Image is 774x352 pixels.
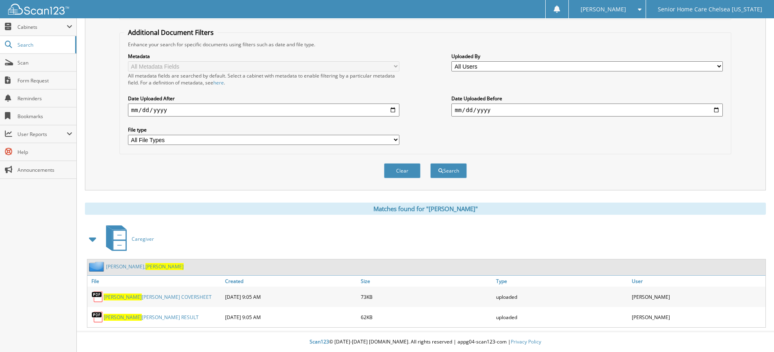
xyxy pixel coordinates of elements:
a: [PERSON_NAME],[PERSON_NAME] [106,263,184,270]
span: [PERSON_NAME] [104,294,142,300]
img: folder2.png [89,261,106,272]
span: Announcements [17,166,72,173]
span: Help [17,149,72,155]
iframe: Chat Widget [733,313,774,352]
div: [PERSON_NAME] [630,289,765,305]
label: Uploaded By [451,53,723,60]
div: © [DATE]-[DATE] [DOMAIN_NAME]. All rights reserved | appg04-scan123-com | [77,332,774,352]
img: PDF.png [91,311,104,323]
a: here [213,79,224,86]
a: Size [359,276,494,287]
span: Reminders [17,95,72,102]
span: Scan123 [310,338,329,345]
a: Type [494,276,630,287]
div: Enhance your search for specific documents using filters such as date and file type. [124,41,727,48]
a: File [87,276,223,287]
span: User Reports [17,131,67,138]
span: [PERSON_NAME] [145,263,184,270]
span: Cabinets [17,24,67,30]
label: Date Uploaded After [128,95,399,102]
button: Search [430,163,467,178]
input: start [128,104,399,117]
label: Metadata [128,53,399,60]
div: [PERSON_NAME] [630,309,765,325]
a: Created [223,276,359,287]
img: PDF.png [91,291,104,303]
div: 73KB [359,289,494,305]
div: uploaded [494,309,630,325]
legend: Additional Document Filters [124,28,218,37]
div: [DATE] 9:05 AM [223,309,359,325]
button: Clear [384,163,421,178]
div: uploaded [494,289,630,305]
a: Privacy Policy [511,338,541,345]
div: 62KB [359,309,494,325]
div: All metadata fields are searched by default. Select a cabinet with metadata to enable filtering b... [128,72,399,86]
img: scan123-logo-white.svg [8,4,69,15]
span: Bookmarks [17,113,72,120]
span: [PERSON_NAME] [581,7,626,12]
input: end [451,104,723,117]
span: Senior Home Care Chelsea [US_STATE] [658,7,762,12]
label: Date Uploaded Before [451,95,723,102]
span: Scan [17,59,72,66]
span: Search [17,41,71,48]
span: Caregiver [132,235,154,242]
div: [DATE] 9:05 AM [223,289,359,305]
a: [PERSON_NAME][PERSON_NAME] RESULT [104,314,199,321]
span: Form Request [17,77,72,84]
a: User [630,276,765,287]
a: Caregiver [101,223,154,255]
span: [PERSON_NAME] [104,314,142,321]
a: [PERSON_NAME][PERSON_NAME] COVERSHEET [104,294,212,300]
div: Matches found for "[PERSON_NAME]" [85,203,766,215]
label: File type [128,126,399,133]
